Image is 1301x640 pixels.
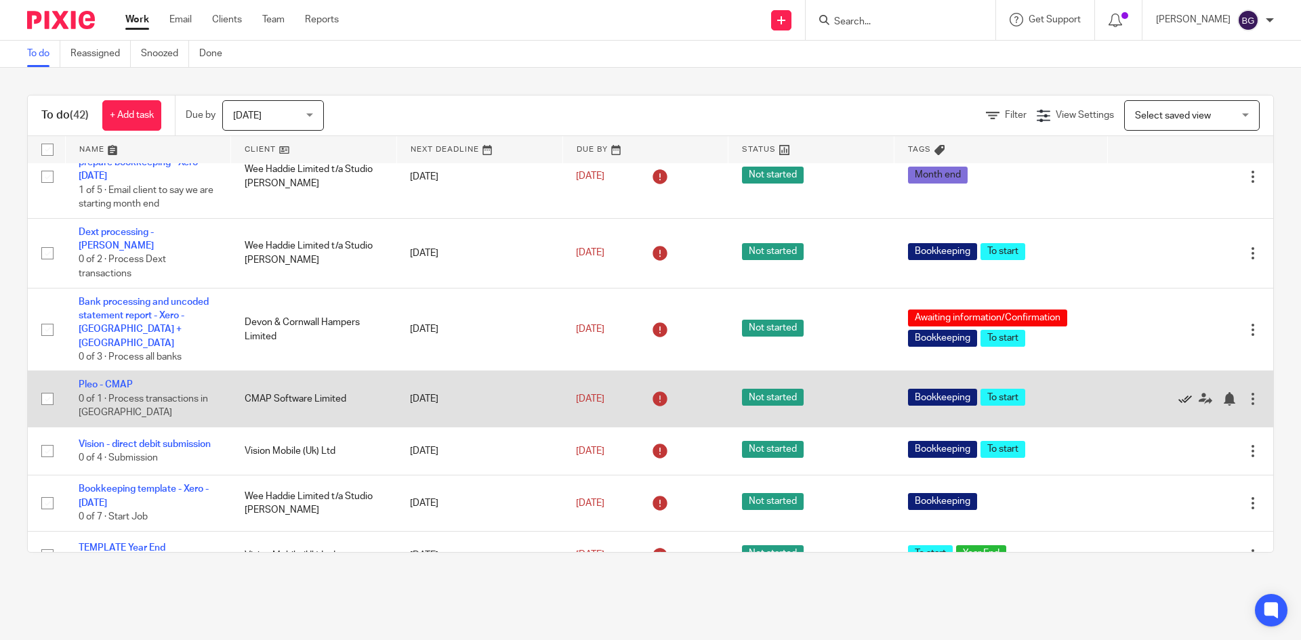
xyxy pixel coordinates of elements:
[1056,110,1114,120] span: View Settings
[908,545,953,562] span: To start
[27,41,60,67] a: To do
[396,371,562,427] td: [DATE]
[305,13,339,26] a: Reports
[1156,13,1231,26] p: [PERSON_NAME]
[141,41,189,67] a: Snoozed
[908,330,977,347] span: Bookkeeping
[79,394,208,418] span: 0 of 1 · Process transactions in [GEOGRAPHIC_DATA]
[742,243,804,260] span: Not started
[186,108,215,122] p: Due by
[79,543,165,553] a: TEMPLATE Year End
[79,512,148,521] span: 0 of 7 · Start Job
[70,110,89,121] span: (42)
[233,111,262,121] span: [DATE]
[231,135,397,218] td: Wee Haddie Limited t/a Studio [PERSON_NAME]
[79,228,154,251] a: Dext processing - [PERSON_NAME]
[79,186,213,209] span: 1 of 5 · Email client to say we are starting month end
[576,324,604,334] span: [DATE]
[980,243,1025,260] span: To start
[212,13,242,26] a: Clients
[1029,15,1081,24] span: Get Support
[79,453,158,463] span: 0 of 4 · Submission
[169,13,192,26] a: Email
[908,167,968,184] span: Month end
[79,255,166,279] span: 0 of 2 · Process Dext transactions
[396,288,562,371] td: [DATE]
[908,441,977,458] span: Bookkeeping
[980,389,1025,406] span: To start
[956,545,1006,562] span: Year End
[79,484,209,507] a: Bookkeeping template - Xero - [DATE]
[79,297,209,348] a: Bank processing and uncoded statement report - Xero - [GEOGRAPHIC_DATA] +[GEOGRAPHIC_DATA]
[742,441,804,458] span: Not started
[908,310,1067,326] span: Awaiting information/Confirmation
[980,330,1025,347] span: To start
[199,41,232,67] a: Done
[79,352,182,362] span: 0 of 3 · Process all banks
[833,16,955,28] input: Search
[742,389,804,406] span: Not started
[576,394,604,404] span: [DATE]
[576,249,604,258] span: [DATE]
[231,371,397,427] td: CMAP Software Limited
[980,441,1025,458] span: To start
[742,493,804,510] span: Not started
[79,440,211,449] a: Vision - direct debit submission
[396,218,562,288] td: [DATE]
[70,41,131,67] a: Reassigned
[576,551,604,560] span: [DATE]
[27,11,95,29] img: Pixie
[908,243,977,260] span: Bookkeeping
[908,146,931,153] span: Tags
[396,531,562,579] td: [DATE]
[1237,9,1259,31] img: svg%3E
[908,389,977,406] span: Bookkeeping
[231,218,397,288] td: Wee Haddie Limited t/a Studio [PERSON_NAME]
[908,493,977,510] span: Bookkeeping
[262,13,285,26] a: Team
[742,320,804,337] span: Not started
[742,545,804,562] span: Not started
[231,475,397,531] td: Wee Haddie Limited t/a Studio [PERSON_NAME]
[41,108,89,123] h1: To do
[231,427,397,475] td: Vision Mobile (Uk) Ltd
[576,172,604,182] span: [DATE]
[1135,111,1211,121] span: Select saved view
[396,475,562,531] td: [DATE]
[576,498,604,508] span: [DATE]
[576,446,604,456] span: [DATE]
[231,531,397,579] td: Vision Mobile (Uk) Ltd
[742,167,804,184] span: Not started
[79,380,133,389] a: Pleo - CMAP
[1178,392,1199,406] a: Mark as done
[396,135,562,218] td: [DATE]
[396,427,562,475] td: [DATE]
[102,100,161,131] a: + Add task
[1005,110,1027,120] span: Filter
[125,13,149,26] a: Work
[231,288,397,371] td: Devon & Cornwall Hampers Limited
